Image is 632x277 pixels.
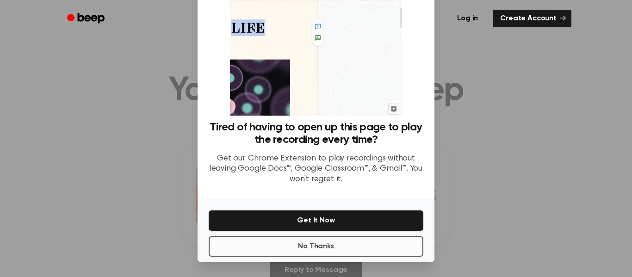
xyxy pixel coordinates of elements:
[61,10,113,28] a: Beep
[209,154,423,185] p: Get our Chrome Extension to play recordings without leaving Google Docs™, Google Classroom™, & Gm...
[493,10,571,27] a: Create Account
[209,236,423,257] button: No Thanks
[209,121,423,146] h3: Tired of having to open up this page to play the recording every time?
[209,210,423,231] button: Get It Now
[448,8,487,29] a: Log in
